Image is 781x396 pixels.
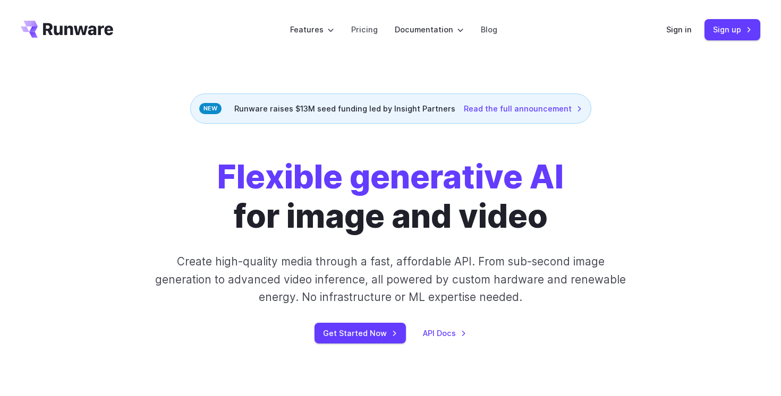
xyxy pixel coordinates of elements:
a: Read the full announcement [464,102,582,115]
a: Sign in [666,23,692,36]
a: API Docs [423,327,466,339]
strong: Flexible generative AI [217,157,564,196]
label: Documentation [395,23,464,36]
a: Pricing [351,23,378,36]
a: Go to / [21,21,113,38]
div: Runware raises $13M seed funding led by Insight Partners [190,93,591,124]
label: Features [290,23,334,36]
a: Blog [481,23,497,36]
a: Sign up [704,19,760,40]
h1: for image and video [217,158,564,236]
p: Create high-quality media through a fast, affordable API. From sub-second image generation to adv... [154,253,627,306]
a: Get Started Now [315,323,406,343]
